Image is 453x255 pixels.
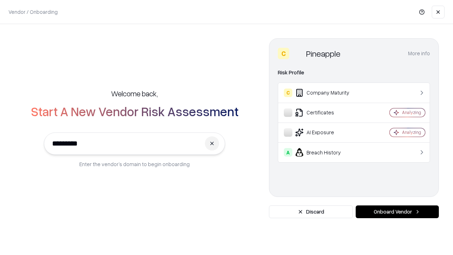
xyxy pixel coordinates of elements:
div: Company Maturity [284,89,368,97]
div: Pineapple [306,48,340,59]
button: Onboard Vendor [356,205,439,218]
h2: Start A New Vendor Risk Assessment [31,104,239,118]
div: Risk Profile [278,68,430,77]
div: C [278,48,289,59]
div: Analyzing [402,109,421,115]
img: Pineapple [292,48,303,59]
div: Analyzing [402,129,421,135]
button: Discard [269,205,353,218]
div: C [284,89,292,97]
p: Enter the vendor’s domain to begin onboarding [79,160,190,168]
button: More info [408,47,430,60]
div: A [284,148,292,157]
h5: Welcome back, [111,89,158,98]
div: AI Exposure [284,128,368,137]
p: Vendor / Onboarding [8,8,58,16]
div: Breach History [284,148,368,157]
div: Certificates [284,108,368,117]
